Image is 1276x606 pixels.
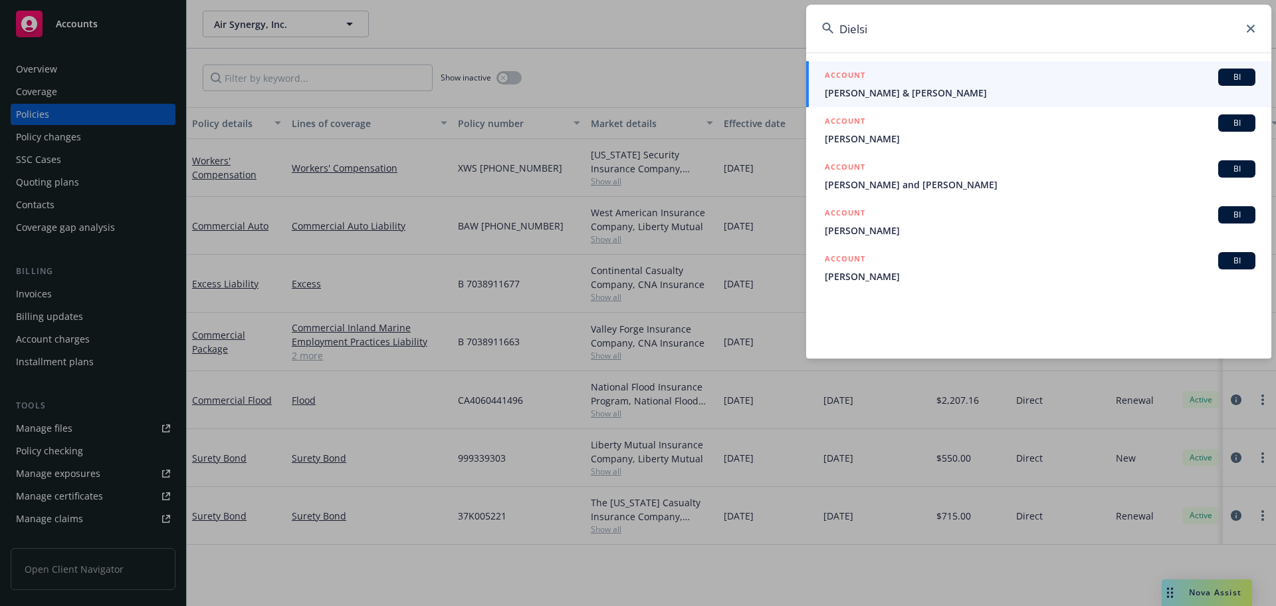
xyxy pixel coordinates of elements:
a: ACCOUNTBI[PERSON_NAME] [806,245,1271,291]
span: [PERSON_NAME] [825,132,1255,146]
a: ACCOUNTBI[PERSON_NAME] [806,107,1271,153]
span: [PERSON_NAME] [825,269,1255,283]
span: BI [1223,209,1250,221]
span: [PERSON_NAME] [825,224,1255,237]
a: ACCOUNTBI[PERSON_NAME] [806,199,1271,245]
a: ACCOUNTBI[PERSON_NAME] & [PERSON_NAME] [806,61,1271,107]
span: BI [1223,255,1250,267]
span: BI [1223,71,1250,83]
h5: ACCOUNT [825,160,865,176]
span: BI [1223,163,1250,175]
input: Search... [806,5,1271,53]
h5: ACCOUNT [825,206,865,222]
h5: ACCOUNT [825,252,865,268]
span: BI [1223,117,1250,129]
h5: ACCOUNT [825,69,865,84]
a: ACCOUNTBI[PERSON_NAME] and [PERSON_NAME] [806,153,1271,199]
h5: ACCOUNT [825,114,865,130]
span: [PERSON_NAME] and [PERSON_NAME] [825,178,1255,192]
span: [PERSON_NAME] & [PERSON_NAME] [825,86,1255,100]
